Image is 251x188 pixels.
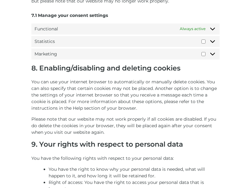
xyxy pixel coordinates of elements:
[31,79,220,112] p: You can use your internet browser to automatically or manually delete cookies. You can also speci...
[35,38,198,45] span: Statistics
[31,12,220,19] p: 7.1 Manage your consent settings
[31,116,220,136] p: Please note that our website may not work properly if all cookies are disabled. If you do delete ...
[31,140,220,152] h2: 9. Your rights with respect to personal data
[31,23,220,34] summary: Functional Always active
[31,36,220,47] summary: Statistics
[31,64,220,76] h2: 8. Enabling/disabling and deleting cookies
[49,166,220,179] li: You have the right to know why your personal data is needed, what will happen to it, and how long...
[35,51,198,57] span: Marketing
[35,26,177,32] span: Functional
[31,155,220,162] p: You have the following rights with respect to your personal data:
[31,49,220,60] summary: Marketing
[180,26,206,32] span: Always active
